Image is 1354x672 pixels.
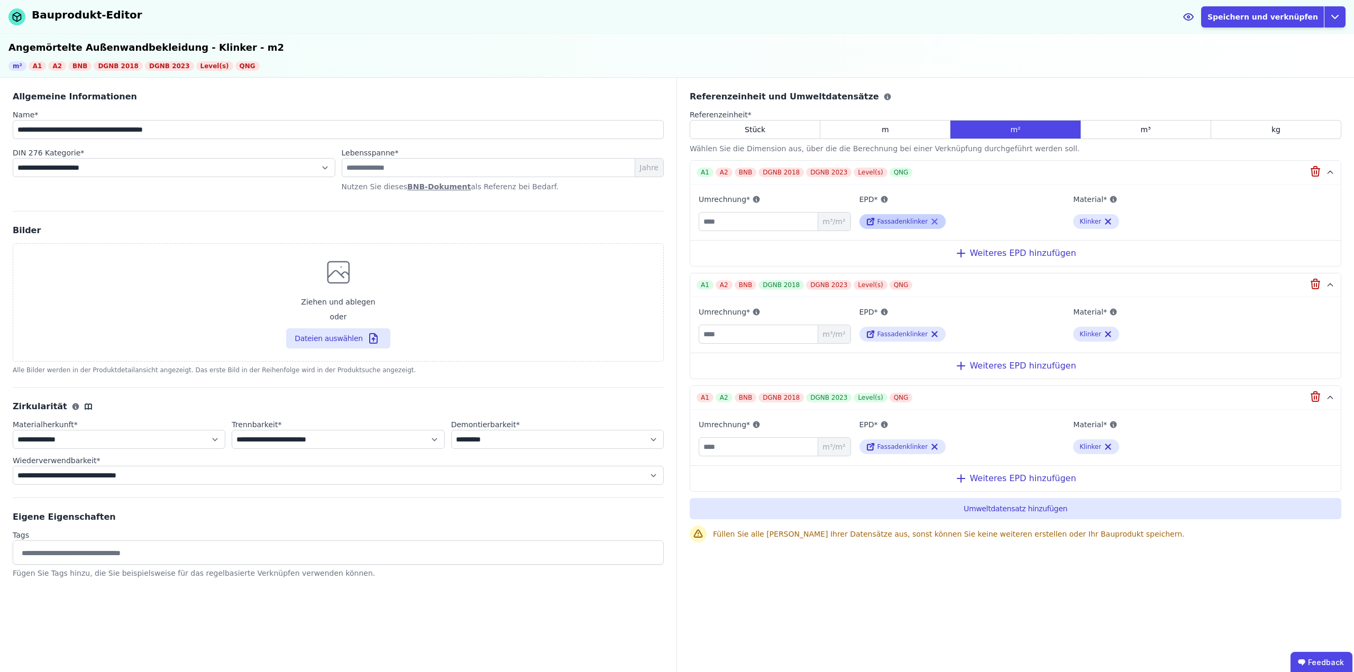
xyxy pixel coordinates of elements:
label: Tags [13,530,664,540]
div: DGNB 2023 [806,393,852,402]
label: Umrechnung* [699,193,851,206]
div: Klinker [1079,217,1101,226]
span: m³ [1141,124,1151,135]
div: Weiteres EPD hinzufügen [690,240,1341,266]
div: A1 [697,280,713,290]
div: Allgemeine Informationen [13,90,664,103]
label: audits.requiredField [13,419,225,430]
div: Alle Bilder werden in der Produktdetailansicht angezeigt. Das erste Bild in der Reihenfolge wird ... [13,366,664,374]
span: m³/m² [818,213,850,231]
label: Umrechnung* [699,418,851,431]
div: QNG [890,393,913,402]
div: A2 [716,393,733,402]
div: DGNB 2018 [94,61,143,71]
span: Stück [745,124,765,135]
label: audits.requiredField [13,109,38,120]
button: Ziehen und ablegenoder [286,328,390,348]
div: Level(s) [854,393,887,402]
div: DGNB 2018 [758,168,804,177]
label: Material* [1073,418,1279,431]
div: Füllen Sie alle [PERSON_NAME] Ihrer Datensätze aus, sonst können Sie keine weiteren erstellen ode... [713,529,1341,539]
span: kg [1271,124,1280,135]
label: audits.requiredField [342,148,399,158]
div: BNB [735,393,756,402]
button: A1A2BNBDGNB 2018DGNB 2023Level(s)QNG [690,386,1341,410]
div: Fügen Sie Tags hinzu, die Sie beispielsweise für das regelbasierte Verknüpfen verwenden können. [13,568,664,578]
div: Wählen Sie die Dimension aus, über die die Berechnung bei einer Verknüpfung durchgeführt werden s... [690,143,1341,154]
span: m³/m² [818,325,850,343]
button: Speichern und verknüpfen [1201,6,1324,27]
div: BNB [68,61,92,71]
div: DGNB 2023 [145,61,194,71]
span: Fassadenklinker [877,330,928,338]
span: Fassadenklinker [877,443,928,450]
span: Jahre [635,159,663,177]
div: DGNB 2018 [758,280,804,290]
div: Weiteres EPD hinzufügen [690,465,1341,491]
label: audits.requiredField [451,419,664,430]
div: Bilder [13,224,664,237]
div: Level(s) [854,168,887,177]
div: QNG [890,168,913,177]
span: m² [1010,124,1020,135]
div: A2 [48,61,66,71]
div: DGNB 2023 [806,168,852,177]
span: m [882,124,889,135]
span: m³/m² [818,438,850,456]
label: Material* [1073,193,1279,206]
div: Bauprodukt-Editor [32,7,142,22]
div: A1 [697,393,713,402]
label: Material* [1073,306,1279,318]
div: Klinker [1079,330,1101,338]
div: A1 [697,168,713,177]
div: Level(s) [196,61,233,71]
a: BNB-Dokument [407,182,471,191]
label: audits.requiredField [13,148,335,158]
button: A1A2BNBDGNB 2018DGNB 2023Level(s)QNG [690,273,1341,297]
div: Angemörtelte Außenwandbekleidung - Klinker - m2 [8,40,1346,55]
div: DGNB 2018 [758,393,804,402]
div: Weiteres EPD hinzufügen [690,353,1341,379]
button: A1A2BNBDGNB 2018DGNB 2023Level(s)QNG [690,161,1341,185]
span: oder [330,311,347,322]
div: Level(s) [854,280,887,290]
div: Zirkularität [13,400,664,413]
div: Klinker [1079,443,1101,451]
p: Nutzen Sie dieses als Referenz bei Bedarf. [342,181,664,192]
span: Fassadenklinker [877,218,928,225]
div: Referenzeinheit und Umweltdatensätze [690,90,1341,103]
div: QNG [235,61,260,71]
label: audits.requiredField [13,455,664,466]
div: QNG [890,280,913,290]
div: Eigene Eigenschaften [13,511,664,523]
div: DGNB 2023 [806,280,852,290]
button: Umweltdatensatz hinzufügen [690,498,1341,519]
div: BNB [735,280,756,290]
label: Umrechnung* [699,306,851,318]
div: A2 [716,280,733,290]
label: audits.requiredField [232,419,444,430]
span: Ziehen und ablegen [301,297,375,307]
div: A2 [716,168,733,177]
div: m² [8,61,26,71]
div: A1 [29,61,47,71]
div: BNB [735,168,756,177]
label: audits.requiredField [690,109,1341,120]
